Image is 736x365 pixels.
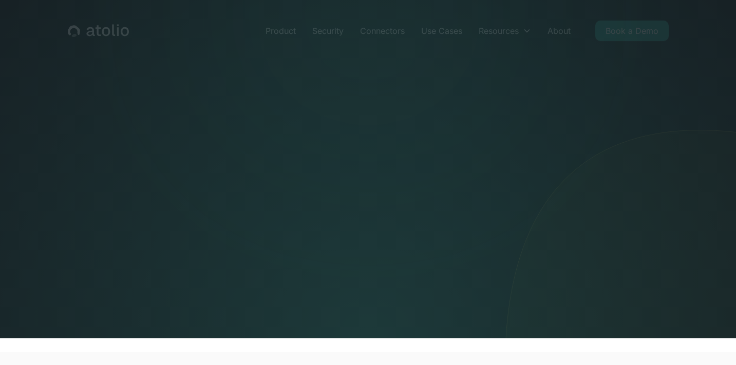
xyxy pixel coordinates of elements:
div: Resources [479,25,519,37]
a: Book a Demo [595,21,669,41]
a: About [539,21,579,41]
a: Security [304,21,352,41]
a: Use Cases [413,21,470,41]
a: home [68,24,129,37]
a: Product [257,21,304,41]
a: Connectors [352,21,413,41]
div: Resources [470,21,539,41]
